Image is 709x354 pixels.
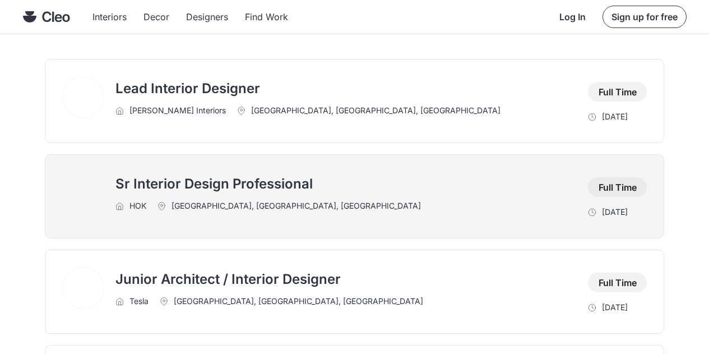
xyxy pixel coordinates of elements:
[143,12,169,21] div: Decor
[588,273,647,292] button: Full Time
[602,304,628,312] div: [DATE]
[129,107,226,115] div: [PERSON_NAME] Interiors
[129,297,149,306] div: Tesla
[603,6,687,28] button: Sign up for free
[559,12,586,21] div: Log In
[186,12,228,21] div: Designers
[172,202,421,210] div: [GEOGRAPHIC_DATA], [GEOGRAPHIC_DATA], [GEOGRAPHIC_DATA]
[174,297,423,306] div: [GEOGRAPHIC_DATA], [GEOGRAPHIC_DATA], [GEOGRAPHIC_DATA]
[602,113,628,121] div: [DATE]
[115,82,260,95] div: Lead Interior Designer
[588,177,647,197] button: Full Time
[602,208,628,217] div: [DATE]
[129,202,146,210] div: HOK
[115,273,341,286] div: Junior Architect / Interior Designer
[251,107,501,115] div: [GEOGRAPHIC_DATA], [GEOGRAPHIC_DATA], [GEOGRAPHIC_DATA]
[245,12,288,21] div: Find Work
[115,177,313,191] div: Sr Interior Design Professional
[92,12,127,21] div: Interiors
[588,82,647,102] button: Full Time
